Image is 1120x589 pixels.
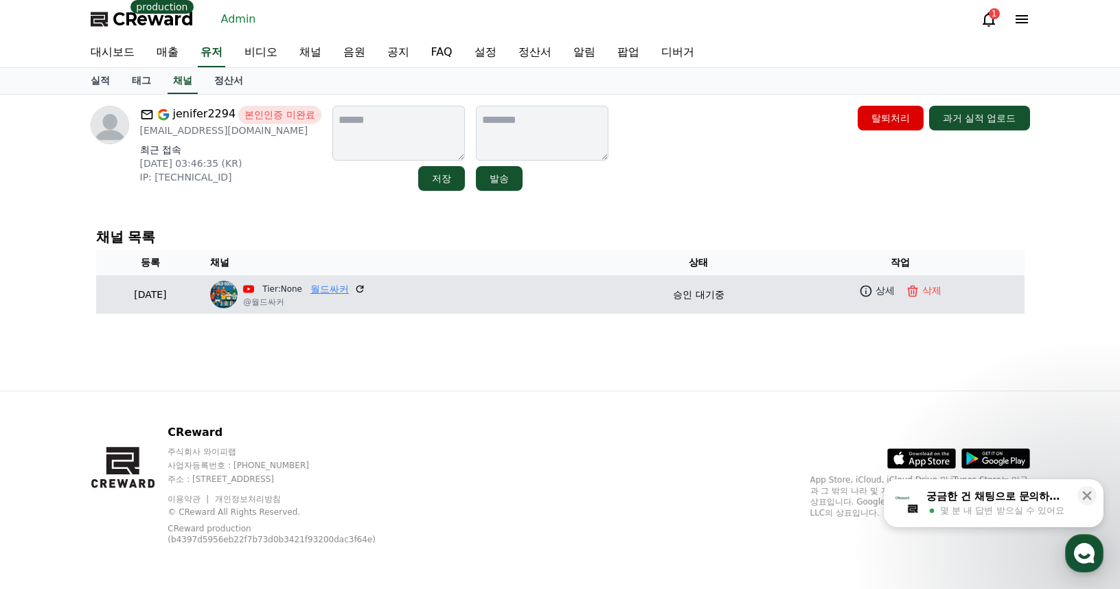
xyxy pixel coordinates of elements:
th: 등록 [96,250,205,275]
a: 매출 [146,38,190,67]
th: 채널 [205,250,621,275]
a: 실적 [80,68,121,94]
a: 알림 [562,38,606,67]
p: @월드싸커 [243,297,365,308]
th: 작업 [777,250,1025,275]
span: 설정 [212,456,229,467]
a: 1 [981,11,997,27]
p: 승인 대기중 [673,288,724,302]
a: 월드싸커 [310,282,349,297]
p: CReward [168,424,409,441]
a: 홈 [4,435,91,470]
p: 최근 접속 [140,143,321,157]
button: 저장 [418,166,465,191]
span: CReward [113,8,194,30]
div: 1 [989,8,1000,19]
a: 설정 [177,435,264,470]
span: Tier:None [260,282,305,296]
span: 본인인증 미완료 [238,106,321,124]
img: profile image [91,106,129,144]
p: IP: [TECHNICAL_ID] [140,170,321,184]
a: 이용약관 [168,494,211,504]
p: [DATE] [102,288,200,302]
a: 팝업 [606,38,650,67]
p: 주소 : [STREET_ADDRESS] [168,474,409,485]
p: 사업자등록번호 : [PHONE_NUMBER] [168,460,409,471]
a: 상세 [856,281,898,301]
button: 과거 실적 업로드 [929,106,1030,130]
a: 공지 [376,38,420,67]
a: 대화 [91,435,177,470]
a: 설정 [464,38,507,67]
button: 삭제 [903,281,944,301]
p: [DATE] 03:46:35 (KR) [140,157,321,170]
a: 대시보드 [80,38,146,67]
a: 비디오 [233,38,288,67]
a: 채널 [288,38,332,67]
a: CReward [91,8,194,30]
a: 디버거 [650,38,705,67]
button: 탈퇴처리 [858,106,924,130]
a: 음원 [332,38,376,67]
h4: 채널 목록 [96,229,1025,244]
a: 개인정보처리방침 [215,494,281,504]
p: App Store, iCloud, iCloud Drive 및 iTunes Store는 미국과 그 밖의 나라 및 지역에서 등록된 Apple Inc.의 서비스 상표입니다. Goo... [810,474,1030,518]
p: [EMAIL_ADDRESS][DOMAIN_NAME] [140,124,321,137]
p: 상세 [876,284,895,298]
a: 채널 [168,68,198,94]
p: CReward production (b4397d5956eb22f7b73d0b3421f93200dac3f64e) [168,523,387,545]
img: 월드싸커 [210,281,238,308]
a: FAQ [420,38,464,67]
span: 대화 [126,457,142,467]
p: 삭제 [922,284,941,298]
th: 상태 [621,250,777,275]
span: jenifer2294 [173,106,236,124]
a: 유저 [198,38,225,67]
a: 태그 [121,68,162,94]
a: Admin [216,8,262,30]
p: © CReward All Rights Reserved. [168,507,409,518]
a: 정산서 [203,68,254,94]
p: 주식회사 와이피랩 [168,446,409,457]
button: 발송 [476,166,523,191]
a: 정산서 [507,38,562,67]
span: 홈 [43,456,52,467]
